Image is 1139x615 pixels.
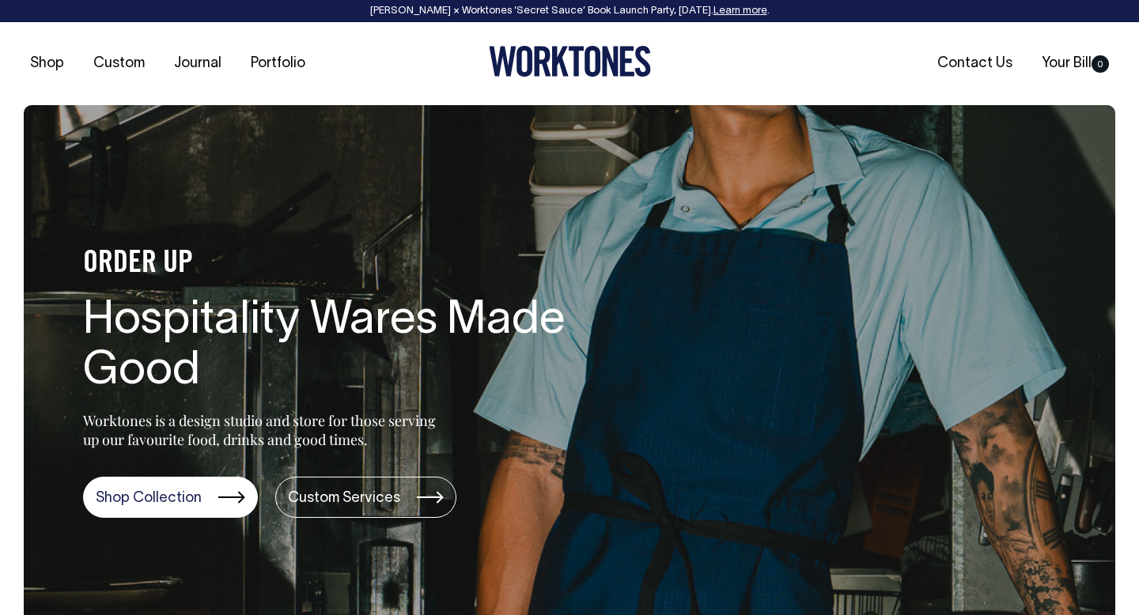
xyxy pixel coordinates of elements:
[275,477,456,518] a: Custom Services
[16,6,1123,17] div: [PERSON_NAME] × Worktones ‘Secret Sauce’ Book Launch Party, [DATE]. .
[1035,51,1115,77] a: Your Bill0
[87,51,151,77] a: Custom
[83,247,589,281] h4: ORDER UP
[168,51,228,77] a: Journal
[83,411,443,449] p: Worktones is a design studio and store for those serving up our favourite food, drinks and good t...
[24,51,70,77] a: Shop
[931,51,1019,77] a: Contact Us
[713,6,767,16] a: Learn more
[1092,55,1109,73] span: 0
[83,477,258,518] a: Shop Collection
[83,296,589,398] h1: Hospitality Wares Made Good
[244,51,312,77] a: Portfolio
